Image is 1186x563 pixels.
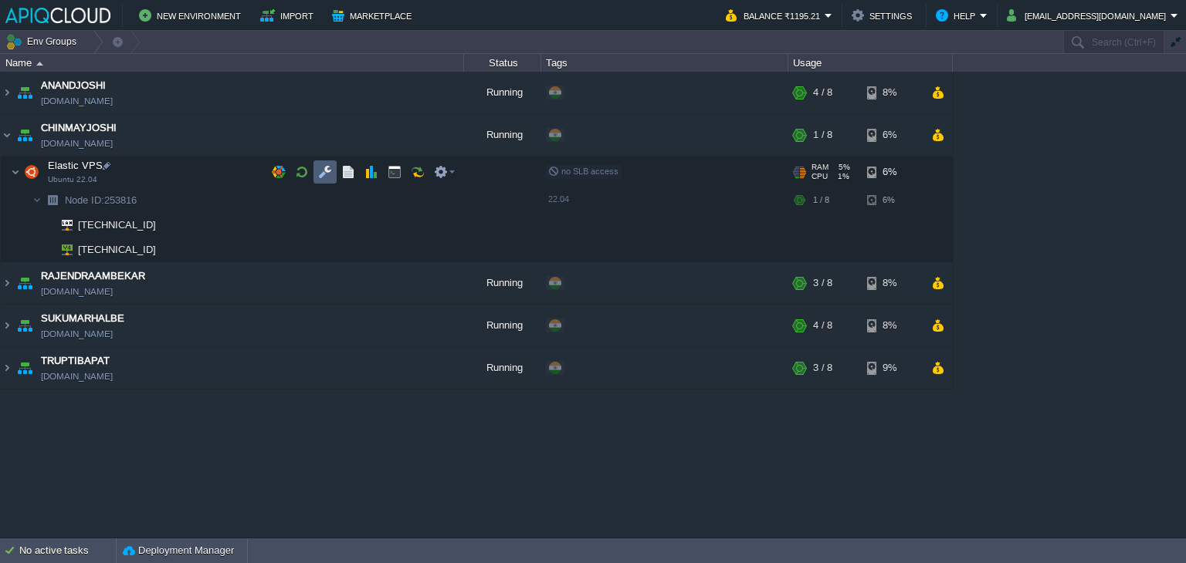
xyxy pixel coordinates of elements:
[14,72,36,113] img: AMDAwAAAACH5BAEAAAAALAAAAAABAAEAAAICRAEAOw==
[5,8,110,23] img: APIQCloud
[867,188,917,212] div: 6%
[42,188,63,212] img: AMDAwAAAACH5BAEAAAAALAAAAAABAAEAAAICRAEAOw==
[465,54,540,72] div: Status
[813,188,829,212] div: 1 / 8
[51,238,73,261] img: AMDAwAAAACH5BAEAAAAALAAAAAABAAEAAAICRAEAOw==
[464,72,541,113] div: Running
[41,311,124,326] a: SUKUMARHALBE
[11,157,20,187] img: AMDAwAAAACH5BAEAAAAALAAAAAABAAEAAAICRAEAOw==
[65,194,104,206] span: Node ID:
[123,543,234,558] button: Deployment Manager
[76,213,158,237] span: [TECHNICAL_ID]
[835,163,850,172] span: 5%
[464,305,541,346] div: Running
[2,54,463,72] div: Name
[936,6,980,25] button: Help
[867,114,917,156] div: 6%
[812,172,828,181] span: CPU
[76,244,158,255] a: [TECHNICAL_ID]
[41,284,113,299] a: [DOMAIN_NAME]
[813,114,832,156] div: 1 / 8
[542,54,788,72] div: Tags
[867,157,917,187] div: 6%
[42,238,51,261] img: AMDAwAAAACH5BAEAAAAALAAAAAABAAEAAAICRAEAOw==
[812,163,829,172] span: RAM
[41,326,113,342] a: [DOMAIN_NAME]
[41,78,106,93] a: ANANDJOSHI
[19,538,116,563] div: No active tasks
[14,262,36,304] img: AMDAwAAAACH5BAEAAAAALAAAAAABAAEAAAICRAEAOw==
[1,305,13,346] img: AMDAwAAAACH5BAEAAAAALAAAAAABAAEAAAICRAEAOw==
[867,72,917,113] div: 8%
[42,213,51,237] img: AMDAwAAAACH5BAEAAAAALAAAAAABAAEAAAICRAEAOw==
[41,136,113,151] a: [DOMAIN_NAME]
[548,167,618,176] span: no SLB access
[76,219,158,231] a: [TECHNICAL_ID]
[14,114,36,156] img: AMDAwAAAACH5BAEAAAAALAAAAAABAAEAAAICRAEAOw==
[813,305,832,346] div: 4 / 8
[813,347,832,389] div: 3 / 8
[1,114,13,156] img: AMDAwAAAACH5BAEAAAAALAAAAAABAAEAAAICRAEAOw==
[41,268,145,284] a: RAJENDRAAMBEKAR
[63,194,139,207] a: Node ID:253816
[5,31,82,52] button: Env Groups
[852,6,917,25] button: Settings
[813,262,832,304] div: 3 / 8
[41,353,110,369] a: TRUPTIBAPAT
[464,262,541,304] div: Running
[21,157,42,187] img: AMDAwAAAACH5BAEAAAAALAAAAAABAAEAAAICRAEAOw==
[260,6,318,25] button: Import
[726,6,825,25] button: Balance ₹1195.21
[867,305,917,346] div: 8%
[789,54,952,72] div: Usage
[1,262,13,304] img: AMDAwAAAACH5BAEAAAAALAAAAAABAAEAAAICRAEAOw==
[41,369,113,384] a: [DOMAIN_NAME]
[867,347,917,389] div: 9%
[48,175,97,184] span: Ubuntu 22.04
[32,188,42,212] img: AMDAwAAAACH5BAEAAAAALAAAAAABAAEAAAICRAEAOw==
[464,114,541,156] div: Running
[41,93,113,109] a: [DOMAIN_NAME]
[46,159,105,172] span: Elastic VPS
[1,72,13,113] img: AMDAwAAAACH5BAEAAAAALAAAAAABAAEAAAICRAEAOw==
[14,305,36,346] img: AMDAwAAAACH5BAEAAAAALAAAAAABAAEAAAICRAEAOw==
[867,262,917,304] div: 8%
[1,347,13,389] img: AMDAwAAAACH5BAEAAAAALAAAAAABAAEAAAICRAEAOw==
[36,62,43,66] img: AMDAwAAAACH5BAEAAAAALAAAAAABAAEAAAICRAEAOw==
[834,172,849,181] span: 1%
[76,238,158,261] span: [TECHNICAL_ID]
[63,194,139,207] span: 253816
[464,347,541,389] div: Running
[46,160,105,171] a: Elastic VPSUbuntu 22.04
[332,6,416,25] button: Marketplace
[41,120,117,136] a: CHINMAYJOSHI
[548,194,569,204] span: 22.04
[813,72,832,113] div: 4 / 8
[1007,6,1171,25] button: [EMAIL_ADDRESS][DOMAIN_NAME]
[51,213,73,237] img: AMDAwAAAACH5BAEAAAAALAAAAAABAAEAAAICRAEAOw==
[139,6,246,25] button: New Environment
[14,347,36,389] img: AMDAwAAAACH5BAEAAAAALAAAAAABAAEAAAICRAEAOw==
